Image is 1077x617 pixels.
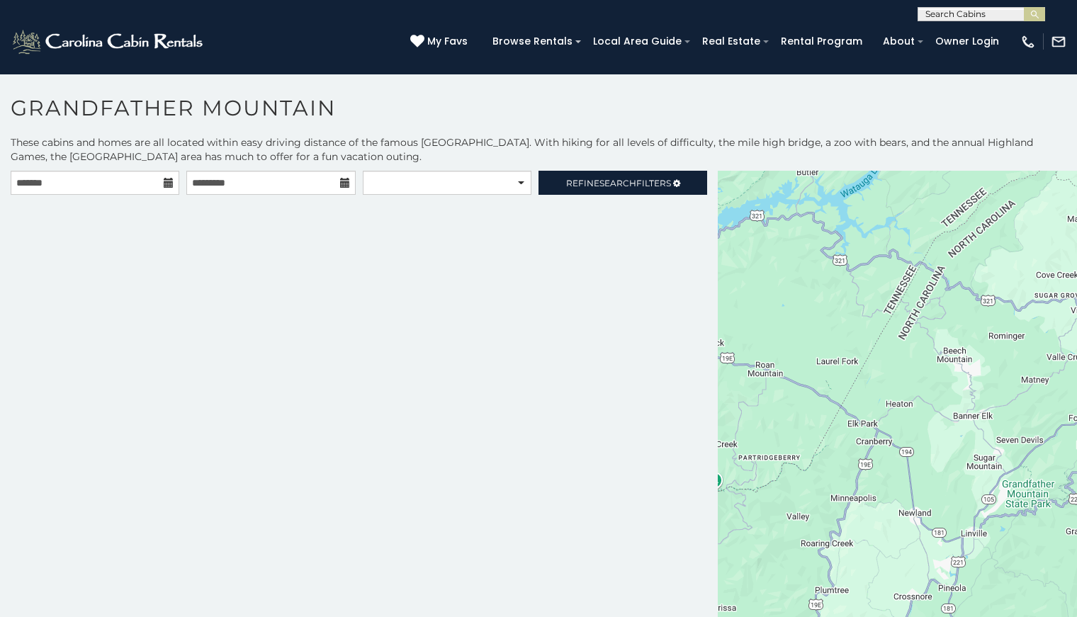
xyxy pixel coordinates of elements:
[410,34,471,50] a: My Favs
[1051,34,1066,50] img: mail-regular-white.png
[1020,34,1036,50] img: phone-regular-white.png
[427,34,468,49] span: My Favs
[599,178,636,188] span: Search
[11,28,207,56] img: White-1-2.png
[774,30,869,52] a: Rental Program
[876,30,922,52] a: About
[928,30,1006,52] a: Owner Login
[566,178,671,188] span: Refine Filters
[695,30,767,52] a: Real Estate
[538,171,707,195] a: RefineSearchFilters
[485,30,580,52] a: Browse Rentals
[586,30,689,52] a: Local Area Guide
